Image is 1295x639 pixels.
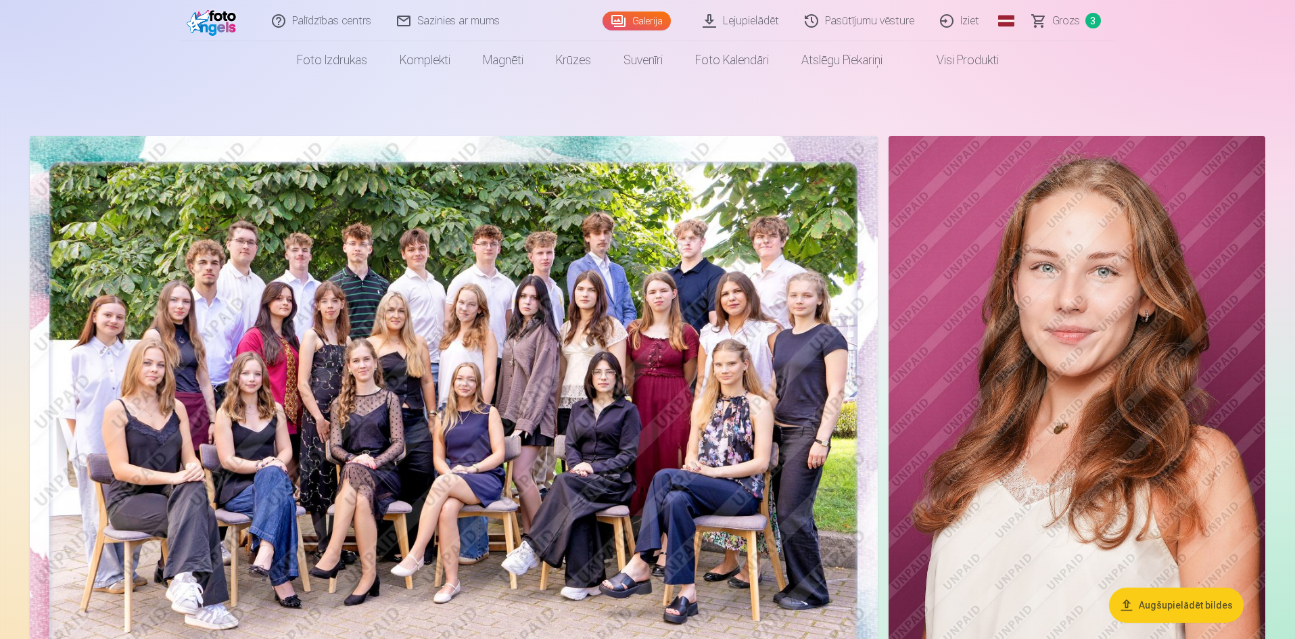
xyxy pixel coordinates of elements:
[1109,588,1244,623] button: Augšupielādēt bildes
[679,41,785,79] a: Foto kalendāri
[1085,13,1101,28] span: 3
[383,41,467,79] a: Komplekti
[785,41,899,79] a: Atslēgu piekariņi
[899,41,1015,79] a: Visi produkti
[1052,13,1080,29] span: Grozs
[187,5,241,36] img: /fa1
[607,41,679,79] a: Suvenīri
[467,41,540,79] a: Magnēti
[603,11,671,30] a: Galerija
[540,41,607,79] a: Krūzes
[281,41,383,79] a: Foto izdrukas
